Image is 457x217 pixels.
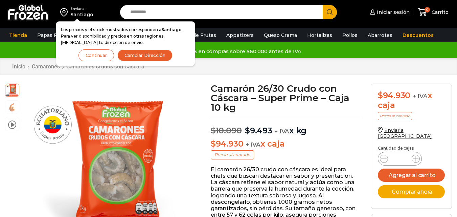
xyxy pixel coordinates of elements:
[211,126,216,135] span: $
[245,126,250,135] span: $
[211,119,361,136] p: x kg
[70,11,93,18] div: Santiago
[223,29,257,42] a: Appetizers
[378,185,445,198] button: Comprar ahora
[246,141,260,148] span: + IVA
[378,90,410,100] bdi: 94.930
[378,146,445,151] p: Cantidad de cajas
[339,29,361,42] a: Pollos
[378,91,445,110] div: x caja
[323,5,337,19] button: Search button
[61,26,190,46] p: Los precios y el stock mostrados corresponden a . Para ver disponibilidad y precios en otras regi...
[12,63,26,70] a: Inicio
[364,29,396,42] a: Abarrotes
[260,29,300,42] a: Queso Crema
[378,127,432,139] a: Enviar a [GEOGRAPHIC_DATA]
[430,9,449,16] span: Carrito
[378,169,445,182] button: Agregar al carrito
[117,49,173,61] button: Cambiar Dirección
[12,63,145,70] nav: Breadcrumb
[60,6,70,18] img: address-field-icon.svg
[211,139,361,149] p: x caja
[375,9,410,16] span: Iniciar sesión
[211,139,216,149] span: $
[78,49,114,61] button: Continuar
[211,139,243,149] bdi: 94.930
[425,7,430,13] span: 0
[368,5,410,19] a: Iniciar sesión
[34,29,71,42] a: Papas Fritas
[70,6,93,11] div: Enviar a
[211,126,242,135] bdi: 10.090
[161,27,182,32] strong: Santiago
[378,112,412,120] p: Precio al contado
[31,63,60,70] a: Camarones
[274,128,289,135] span: + IVA
[245,126,272,135] bdi: 9.493
[5,101,19,114] span: camaron-con-cascara
[416,4,450,20] a: 0 Carrito
[6,29,30,42] a: Tienda
[66,63,145,70] a: Camarones Crudos con Cáscara
[211,150,254,159] p: Precio al contado
[174,29,220,42] a: Pulpa de Frutas
[304,29,336,42] a: Hortalizas
[211,84,361,112] h1: Camarón 26/30 Crudo con Cáscara – Super Prime – Caja 10 kg
[393,154,406,164] input: Product quantity
[5,83,19,96] span: PM04005013
[378,90,383,100] span: $
[413,93,428,100] span: + IVA
[399,29,437,42] a: Descuentos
